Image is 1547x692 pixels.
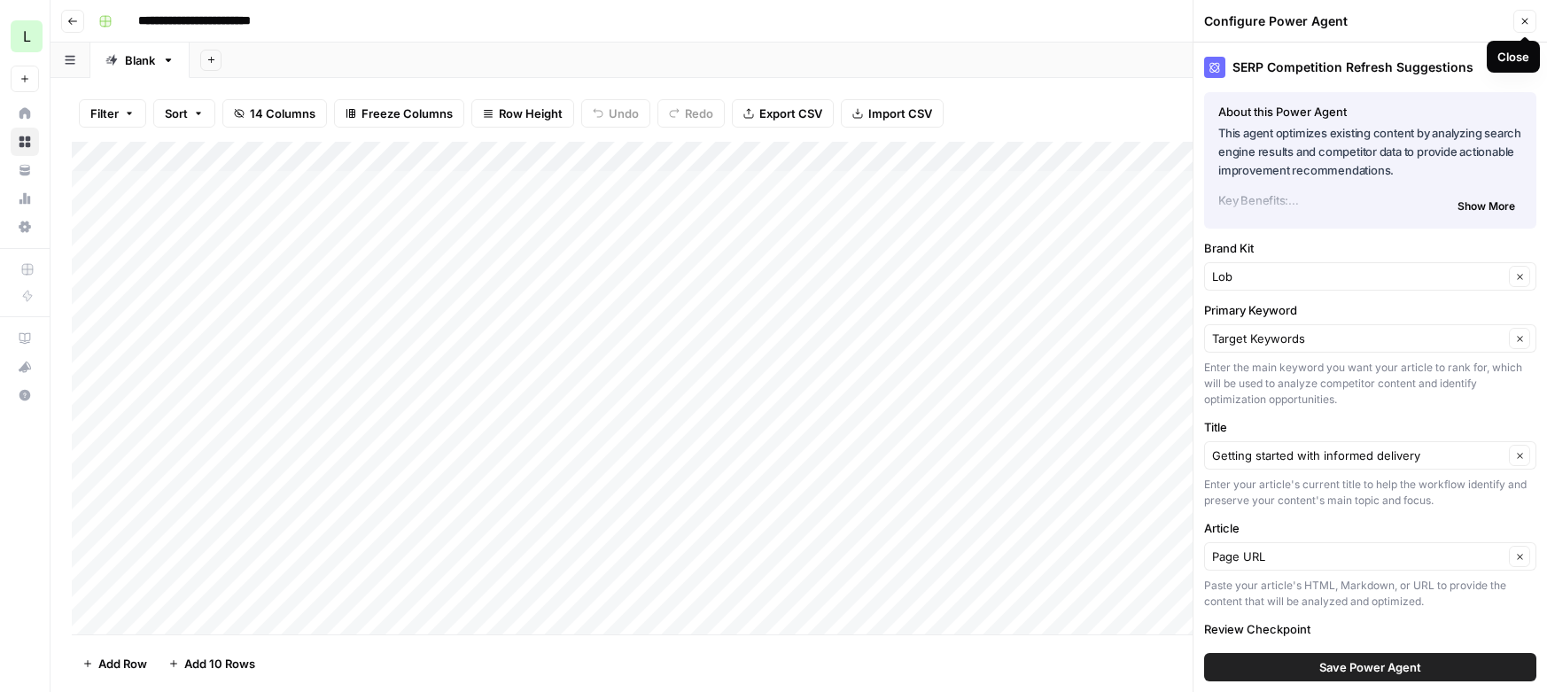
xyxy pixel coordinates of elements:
button: Add 10 Rows [158,649,266,678]
div: SERP Competition Refresh Suggestions [1204,57,1536,78]
button: Help + Support [11,381,39,409]
label: Title [1204,418,1536,436]
span: Save Power Agent [1319,658,1421,676]
span: Undo [609,105,639,122]
span: Sort [165,105,188,122]
div: Enter your article's current title to help the workflow identify and preserve your content's main... [1204,477,1536,509]
a: Browse [11,128,39,156]
span: Add 10 Rows [184,655,255,673]
div: Close [1497,48,1529,66]
span: Show More [1458,198,1515,214]
span: Import CSV [868,105,932,122]
button: Undo [581,99,650,128]
span: Redo [685,105,713,122]
button: Sort [153,99,215,128]
button: Export CSV [732,99,834,128]
span: Row Height [499,105,563,122]
button: Save Power Agent [1204,653,1536,681]
span: Filter [90,105,119,122]
label: Brand Kit [1204,239,1536,257]
span: Export CSV [759,105,822,122]
input: Getting started with informed delivery [1212,447,1504,464]
div: What's new? [12,354,38,380]
span: Freeze Columns [361,105,453,122]
button: What's new? [11,353,39,381]
label: Article [1204,519,1536,537]
button: Workspace: Lob [11,14,39,58]
a: AirOps Academy [11,324,39,353]
button: Import CSV [841,99,944,128]
label: Primary Keyword [1204,301,1536,319]
button: Redo [657,99,725,128]
span: Add Row [98,655,147,673]
button: Filter [79,99,146,128]
a: Your Data [11,156,39,184]
button: Add Row [72,649,158,678]
span: L [23,26,31,47]
a: Usage [11,184,39,213]
input: Lob [1212,268,1504,285]
label: Review Checkpoint [1204,620,1536,638]
input: Page URL [1212,548,1504,565]
a: Home [11,99,39,128]
p: This agent optimizes existing content by analyzing search engine results and competitor data to p... [1218,124,1522,180]
a: Settings [11,213,39,241]
a: Blank [90,43,190,78]
div: Enter the main keyword you want your article to rank for, which will be used to analyze competito... [1204,360,1536,408]
div: Blank [125,51,155,69]
div: Paste your article's HTML, Markdown, or URL to provide the content that will be analyzed and opti... [1204,578,1536,610]
span: 14 Columns [250,105,315,122]
input: Target Keywords [1212,330,1504,347]
button: Row Height [471,99,574,128]
button: Freeze Columns [334,99,464,128]
button: 14 Columns [222,99,327,128]
div: About this Power Agent [1218,103,1522,121]
p: Key Benefits: [1218,191,1522,210]
button: Show More [1450,195,1522,218]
